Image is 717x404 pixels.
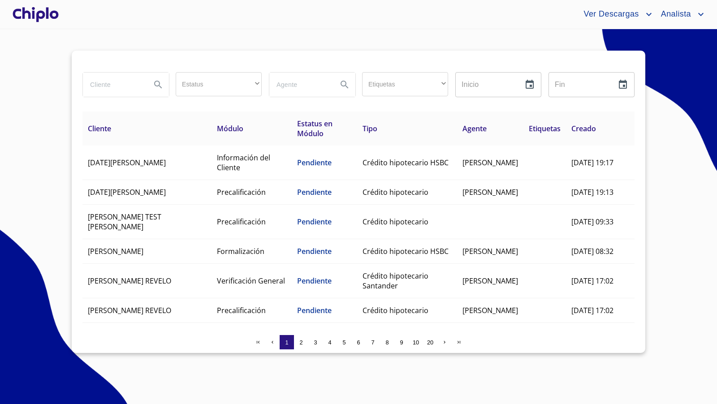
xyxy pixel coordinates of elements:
span: Tipo [363,124,377,133]
span: 9 [400,339,403,346]
span: Crédito hipotecario Santander [363,271,428,291]
span: [PERSON_NAME] [462,276,518,286]
span: [PERSON_NAME] [462,158,518,168]
span: Precalificación [217,217,266,227]
span: [DATE] 17:02 [571,305,613,315]
span: Pendiente [297,276,332,286]
input: search [83,73,144,97]
span: Pendiente [297,305,332,315]
span: [DATE] 19:13 [571,187,613,197]
span: 20 [427,339,433,346]
span: Ver Descargas [577,7,643,21]
span: Analista [654,7,695,21]
button: 10 [409,335,423,349]
span: [DATE] 08:32 [571,246,613,256]
span: Pendiente [297,246,332,256]
span: Precalificación [217,305,266,315]
span: [DATE][PERSON_NAME] [88,187,166,197]
span: [PERSON_NAME] [462,305,518,315]
span: 1 [285,339,288,346]
button: 4 [323,335,337,349]
span: [DATE] 19:17 [571,158,613,168]
span: [PERSON_NAME] TEST [PERSON_NAME] [88,212,161,232]
span: 10 [413,339,419,346]
button: 1 [280,335,294,349]
button: 8 [380,335,394,349]
button: 3 [308,335,323,349]
span: Crédito hipotecario [363,187,428,197]
div: ​ [362,72,448,96]
span: 6 [357,339,360,346]
span: Crédito hipotecario [363,217,428,227]
span: Formalización [217,246,264,256]
span: Etiquetas [529,124,561,133]
span: [PERSON_NAME] REVELO [88,305,171,315]
input: search [269,73,330,97]
span: 5 [342,339,346,346]
span: Pendiente [297,217,332,227]
span: Precalificación [217,187,266,197]
span: [DATE] 09:33 [571,217,613,227]
button: 6 [351,335,366,349]
span: Crédito hipotecario HSBC [363,246,449,256]
span: Crédito hipotecario HSBC [363,158,449,168]
span: 8 [385,339,389,346]
button: Search [147,74,169,95]
span: 7 [371,339,374,346]
span: Cliente [88,124,111,133]
button: 20 [423,335,437,349]
span: 4 [328,339,331,346]
span: Creado [571,124,596,133]
span: [PERSON_NAME] [462,187,518,197]
span: Crédito hipotecario [363,305,428,315]
span: [DATE] 17:02 [571,276,613,286]
span: [DATE][PERSON_NAME] [88,158,166,168]
span: 2 [299,339,302,346]
span: 3 [314,339,317,346]
div: ​ [176,72,262,96]
span: [PERSON_NAME] [462,246,518,256]
button: 9 [394,335,409,349]
span: Verificación General [217,276,285,286]
span: Módulo [217,124,243,133]
span: Estatus en Módulo [297,119,333,138]
span: [PERSON_NAME] [88,246,143,256]
button: account of current user [654,7,706,21]
span: [PERSON_NAME] REVELO [88,276,171,286]
span: Agente [462,124,487,133]
button: account of current user [577,7,654,21]
button: 7 [366,335,380,349]
button: 5 [337,335,351,349]
span: Pendiente [297,187,332,197]
button: 2 [294,335,308,349]
span: Pendiente [297,158,332,168]
span: Información del Cliente [217,153,270,172]
button: Search [334,74,355,95]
